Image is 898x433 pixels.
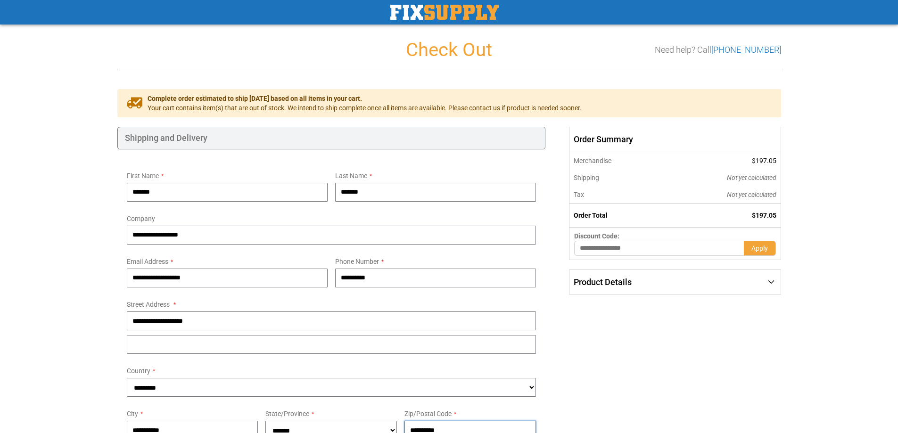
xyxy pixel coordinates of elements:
[127,172,159,180] span: First Name
[569,127,781,152] span: Order Summary
[127,258,168,265] span: Email Address
[727,174,776,181] span: Not yet calculated
[404,410,452,417] span: Zip/Postal Code
[569,186,663,204] th: Tax
[127,301,170,308] span: Street Address
[711,45,781,55] a: [PHONE_NUMBER]
[655,45,781,55] h3: Need help? Call
[148,94,582,103] span: Complete order estimated to ship [DATE] based on all items in your cart.
[117,127,546,149] div: Shipping and Delivery
[117,40,781,60] h1: Check Out
[727,191,776,198] span: Not yet calculated
[127,215,155,222] span: Company
[335,258,379,265] span: Phone Number
[751,245,768,252] span: Apply
[390,5,499,20] img: Fix Industrial Supply
[148,103,582,113] span: Your cart contains item(s) that are out of stock. We intend to ship complete once all items are a...
[744,241,776,256] button: Apply
[390,5,499,20] a: store logo
[127,367,150,375] span: Country
[574,212,608,219] strong: Order Total
[127,410,138,417] span: City
[265,410,309,417] span: State/Province
[574,232,619,240] span: Discount Code:
[752,212,776,219] span: $197.05
[335,172,367,180] span: Last Name
[574,174,599,181] span: Shipping
[569,152,663,169] th: Merchandise
[752,157,776,164] span: $197.05
[574,277,632,287] span: Product Details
